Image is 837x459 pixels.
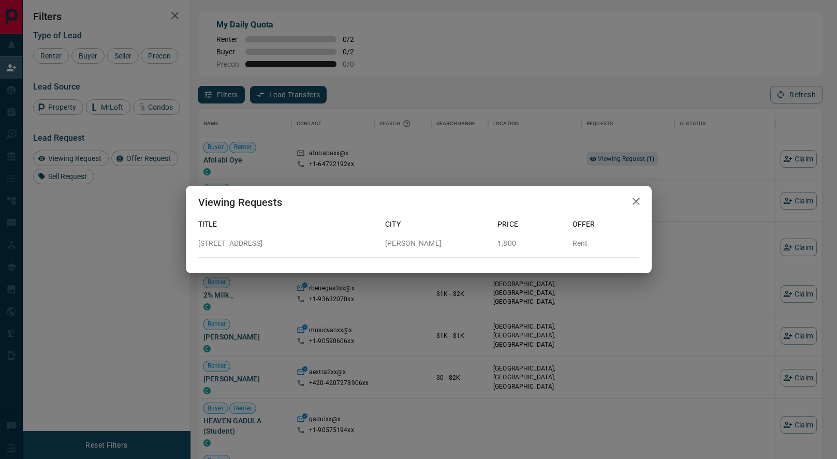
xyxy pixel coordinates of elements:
[385,219,489,230] p: City
[497,238,564,249] p: 1,800
[572,238,639,249] p: Rent
[198,238,377,249] p: [STREET_ADDRESS]
[572,219,639,230] p: Offer
[186,186,295,219] h2: Viewing Requests
[198,219,377,230] p: Title
[497,219,564,230] p: Price
[385,238,489,249] p: [PERSON_NAME]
